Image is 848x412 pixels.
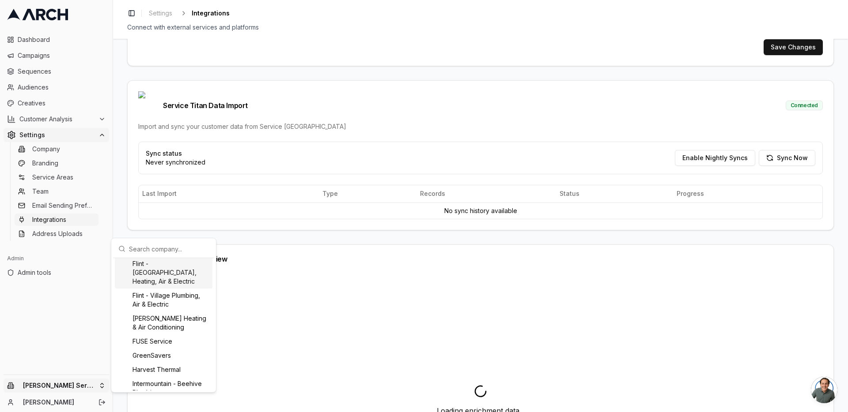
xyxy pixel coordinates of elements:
div: Flint - [GEOGRAPHIC_DATA], Heating, Air & Electric [115,257,212,288]
div: GreenSavers [115,348,212,363]
div: Harvest Thermal [115,363,212,377]
div: [PERSON_NAME] Heating & Air Conditioning [115,311,212,334]
div: Suggestions [113,258,214,390]
input: Search company... [129,240,209,258]
div: FUSE Service [115,334,212,348]
div: Intermountain - Beehive Plumbing [115,377,212,400]
div: Flint - Village Plumbing, Air & Electric [115,288,212,311]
